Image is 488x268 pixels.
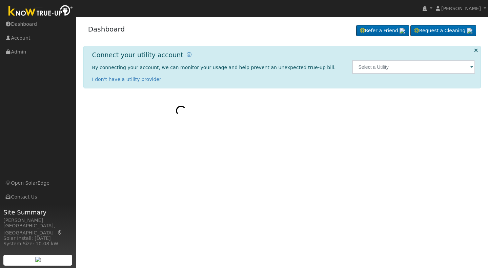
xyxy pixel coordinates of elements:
a: Map [57,230,63,235]
h1: Connect your utility account [92,51,183,59]
img: retrieve [35,257,41,262]
img: retrieve [400,28,405,34]
input: Select a Utility [352,60,475,74]
span: [PERSON_NAME] [441,6,481,11]
span: By connecting your account, we can monitor your usage and help prevent an unexpected true-up bill. [92,65,336,70]
div: System Size: 10.08 kW [3,240,73,247]
div: Solar Install: [DATE] [3,235,73,242]
a: I don't have a utility provider [92,77,161,82]
div: [GEOGRAPHIC_DATA], [GEOGRAPHIC_DATA] [3,222,73,236]
a: Request a Cleaning [410,25,476,37]
img: retrieve [467,28,472,34]
div: [PERSON_NAME] [3,217,73,224]
a: Refer a Friend [356,25,409,37]
span: Site Summary [3,208,73,217]
img: Know True-Up [5,4,76,19]
a: Dashboard [88,25,125,33]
